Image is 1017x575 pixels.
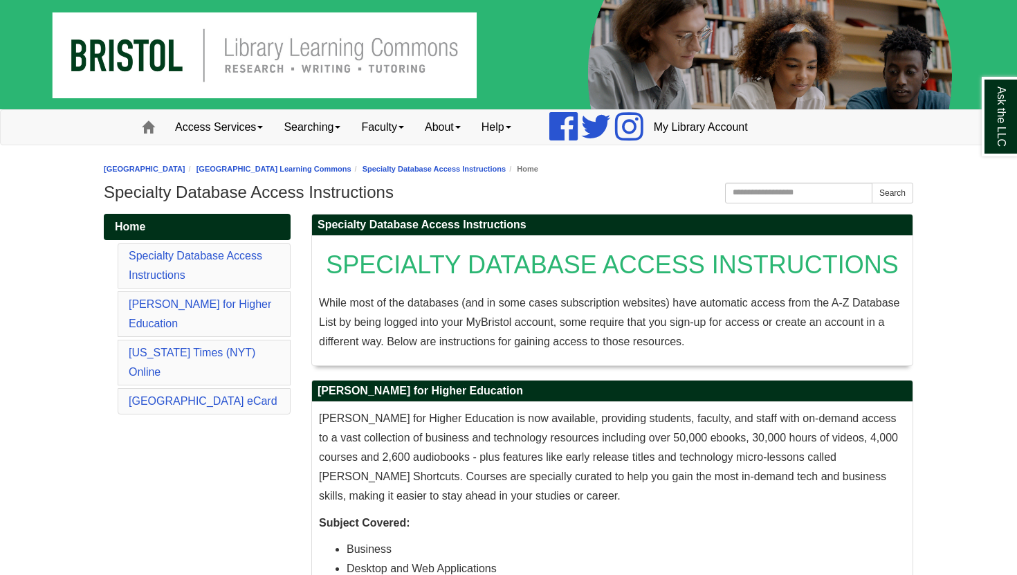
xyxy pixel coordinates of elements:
[312,381,913,402] h2: [PERSON_NAME] for Higher Education
[273,110,351,145] a: Searching
[506,163,538,176] li: Home
[363,165,506,173] a: Specialty Database Access Instructions
[104,163,913,176] nav: breadcrumb
[643,110,758,145] a: My Library Account
[129,250,262,281] a: Specialty Database Access Instructions
[129,347,255,378] a: [US_STATE] Times (NYT) Online
[129,395,277,407] a: [GEOGRAPHIC_DATA] eCard
[165,110,273,145] a: Access Services
[104,183,913,202] h1: Specialty Database Access Instructions
[115,221,145,232] span: Home
[351,110,414,145] a: Faculty
[414,110,471,145] a: About
[471,110,522,145] a: Help
[319,409,906,506] p: [PERSON_NAME] for Higher Education is now available, providing students, faculty, and staff with ...
[319,517,410,529] strong: Subject Covered:
[104,165,185,173] a: [GEOGRAPHIC_DATA]
[104,214,291,240] a: Home
[312,215,913,236] h2: Specialty Database Access Instructions
[104,214,291,417] div: Guide Pages
[196,165,351,173] a: [GEOGRAPHIC_DATA] Learning Commons
[319,293,906,352] p: While most of the databases (and in some cases subscription websites) have automatic access from ...
[326,250,899,279] span: SPECIALTY DATABASE ACCESS INSTRUCTIONS
[872,183,913,203] button: Search
[347,540,906,559] li: Business
[129,298,271,329] a: [PERSON_NAME] for Higher Education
